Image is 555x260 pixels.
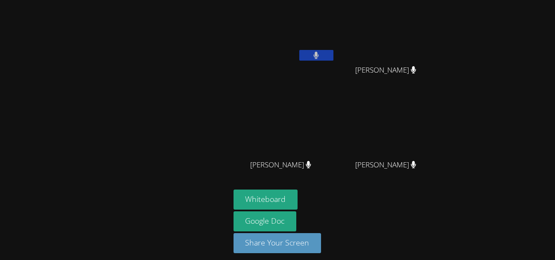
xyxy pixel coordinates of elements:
[234,190,298,210] button: Whiteboard
[355,159,416,171] span: [PERSON_NAME]
[250,159,311,171] span: [PERSON_NAME]
[234,233,321,253] button: Share Your Screen
[355,64,416,76] span: [PERSON_NAME]
[234,211,297,231] a: Google Doc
